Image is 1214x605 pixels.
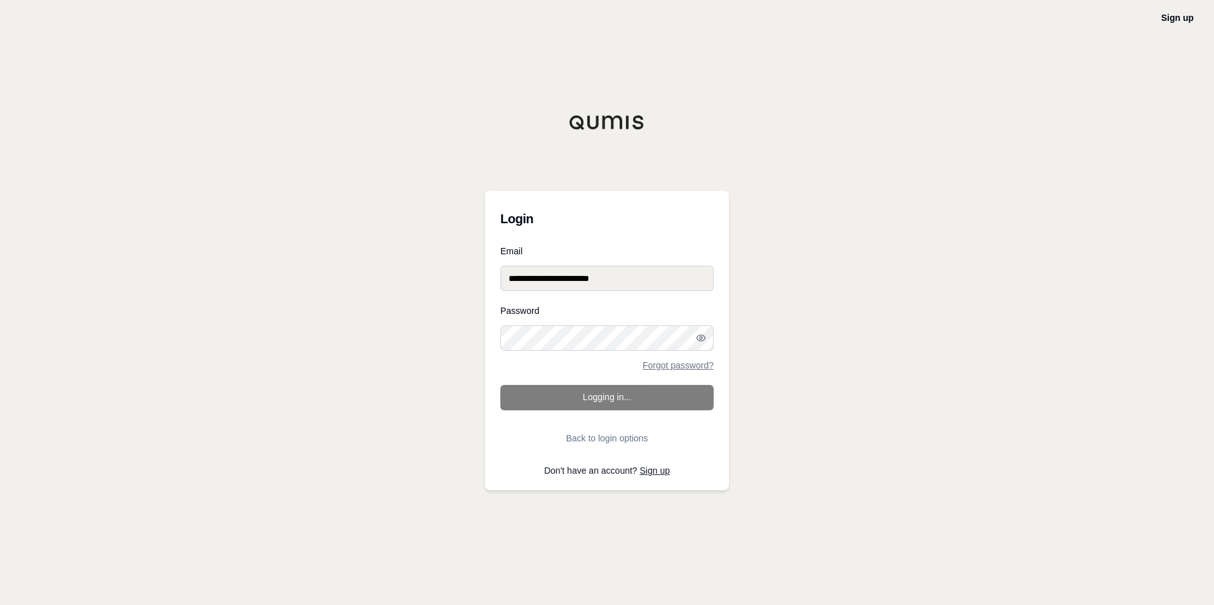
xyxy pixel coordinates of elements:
[643,361,714,370] a: Forgot password?
[500,306,714,315] label: Password
[640,465,670,476] a: Sign up
[500,247,714,256] label: Email
[569,115,645,130] img: Qumis
[500,426,714,451] button: Back to login options
[1161,13,1194,23] a: Sign up
[500,466,714,475] p: Don't have an account?
[500,206,714,231] h3: Login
